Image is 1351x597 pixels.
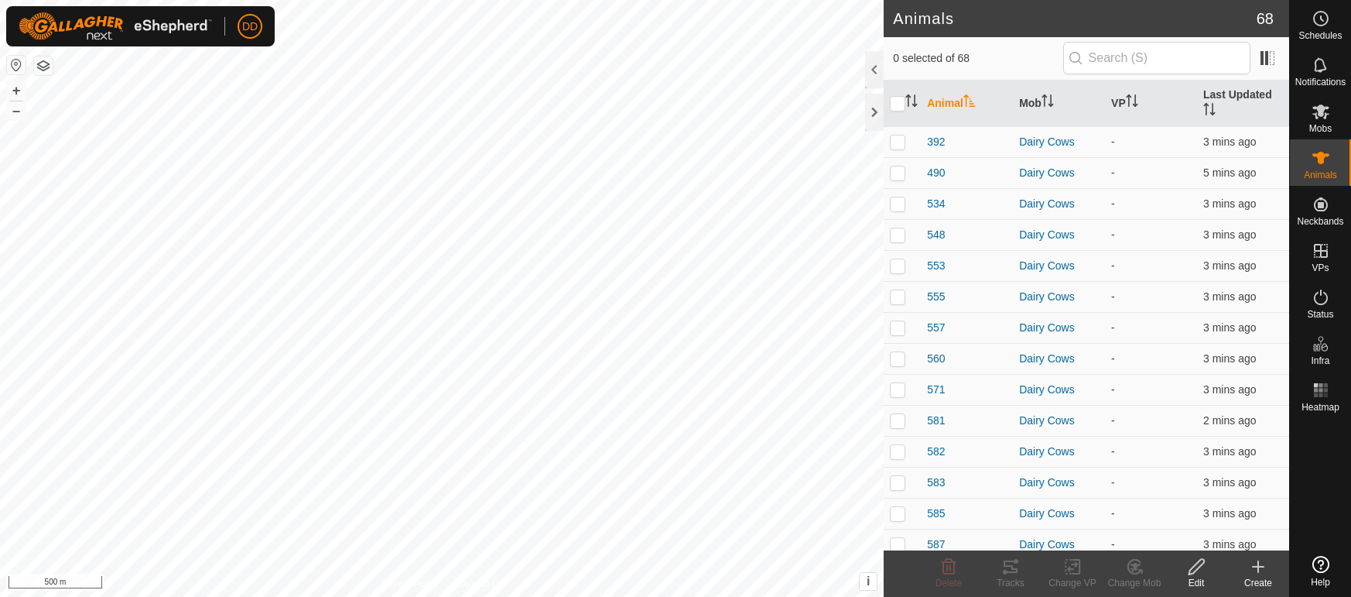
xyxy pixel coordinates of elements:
[1203,290,1256,303] span: 17 Sept 2025, 9:01 am
[1203,414,1256,427] span: 17 Sept 2025, 9:02 am
[1019,413,1099,429] div: Dairy Cows
[905,97,918,109] p-sorticon: Activate to sort
[893,9,1257,28] h2: Animals
[1013,81,1105,127] th: Mob
[867,575,870,588] span: i
[927,444,945,460] span: 582
[1019,320,1099,336] div: Dairy Cows
[927,382,945,398] span: 571
[893,50,1062,67] span: 0 selected of 68
[1111,136,1115,148] app-display-virtual-paddock-transition: -
[1311,356,1329,365] span: Infra
[1111,414,1115,427] app-display-virtual-paddock-transition: -
[7,101,26,120] button: –
[1203,136,1256,148] span: 17 Sept 2025, 9:02 am
[1311,578,1330,587] span: Help
[927,475,945,491] span: 583
[963,97,976,109] p-sorticon: Activate to sort
[1309,124,1332,133] span: Mobs
[34,57,53,75] button: Map Layers
[1297,217,1343,226] span: Neckbands
[860,573,877,590] button: i
[1019,134,1099,150] div: Dairy Cows
[1165,576,1227,590] div: Edit
[1019,537,1099,553] div: Dairy Cows
[1203,352,1256,365] span: 17 Sept 2025, 9:02 am
[1203,507,1256,520] span: 17 Sept 2025, 9:02 am
[1203,105,1216,118] p-sorticon: Activate to sort
[1111,507,1115,520] app-display-virtual-paddock-transition: -
[1019,227,1099,243] div: Dairy Cows
[1197,81,1289,127] th: Last Updated
[921,81,1013,127] th: Animal
[1307,310,1333,319] span: Status
[1019,444,1099,460] div: Dairy Cows
[1111,445,1115,458] app-display-virtual-paddock-transition: -
[1301,403,1339,412] span: Heatmap
[381,577,439,591] a: Privacy Policy
[1111,197,1115,210] app-display-virtual-paddock-transition: -
[1203,445,1256,458] span: 17 Sept 2025, 9:02 am
[927,258,945,274] span: 553
[1063,42,1250,74] input: Search (S)
[1203,259,1256,272] span: 17 Sept 2025, 9:01 am
[980,576,1041,590] div: Tracks
[1111,538,1115,551] app-display-virtual-paddock-transition: -
[1111,228,1115,241] app-display-virtual-paddock-transition: -
[1019,258,1099,274] div: Dairy Cows
[1019,196,1099,212] div: Dairy Cows
[1257,7,1274,30] span: 68
[1111,290,1115,303] app-display-virtual-paddock-transition: -
[1203,197,1256,210] span: 17 Sept 2025, 9:01 am
[1019,506,1099,522] div: Dairy Cows
[927,289,945,305] span: 555
[1126,97,1138,109] p-sorticon: Activate to sort
[7,56,26,74] button: Reset Map
[19,12,212,40] img: Gallagher Logo
[1203,538,1256,551] span: 17 Sept 2025, 9:01 am
[1111,166,1115,179] app-display-virtual-paddock-transition: -
[1203,321,1256,334] span: 17 Sept 2025, 9:01 am
[927,351,945,367] span: 560
[1041,97,1054,109] p-sorticon: Activate to sort
[1105,81,1197,127] th: VP
[1312,263,1329,273] span: VPs
[1019,289,1099,305] div: Dairy Cows
[1295,77,1346,87] span: Notifications
[1111,352,1115,365] app-display-virtual-paddock-transition: -
[1203,166,1256,179] span: 17 Sept 2025, 9:00 am
[1103,576,1165,590] div: Change Mob
[927,413,945,429] span: 581
[242,19,258,35] span: DD
[1203,476,1256,489] span: 17 Sept 2025, 9:01 am
[7,81,26,100] button: +
[927,320,945,336] span: 557
[1111,383,1115,396] app-display-virtual-paddock-transition: -
[1019,382,1099,398] div: Dairy Cows
[1019,351,1099,367] div: Dairy Cows
[1111,321,1115,334] app-display-virtual-paddock-transition: -
[927,537,945,553] span: 587
[935,578,963,588] span: Delete
[927,227,945,243] span: 548
[1298,31,1342,40] span: Schedules
[1111,259,1115,272] app-display-virtual-paddock-transition: -
[927,196,945,212] span: 534
[1019,165,1099,181] div: Dairy Cows
[927,134,945,150] span: 392
[1227,576,1289,590] div: Create
[1203,228,1256,241] span: 17 Sept 2025, 9:01 am
[1304,170,1337,180] span: Animals
[457,577,503,591] a: Contact Us
[1041,576,1103,590] div: Change VP
[927,506,945,522] span: 585
[1203,383,1256,396] span: 17 Sept 2025, 9:02 am
[927,165,945,181] span: 490
[1111,476,1115,489] app-display-virtual-paddock-transition: -
[1019,475,1099,491] div: Dairy Cows
[1290,550,1351,593] a: Help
